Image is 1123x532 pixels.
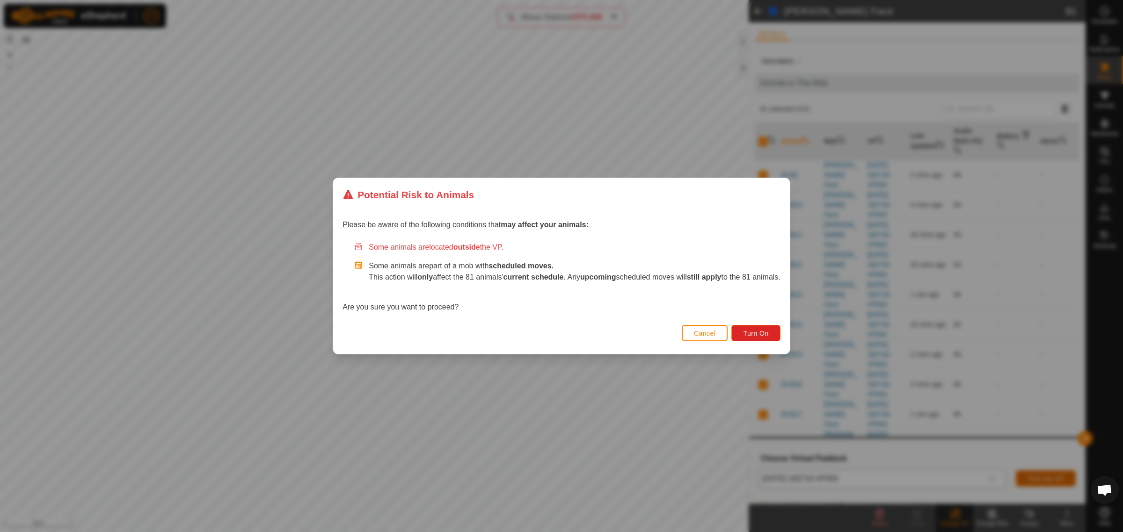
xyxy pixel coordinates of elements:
button: Cancel [682,325,728,341]
button: Turn On [731,325,780,341]
strong: may affect your animals: [501,221,589,229]
strong: upcoming [580,273,616,281]
strong: outside [453,243,480,251]
strong: scheduled moves. [489,262,554,270]
span: located the VP. [429,243,503,251]
span: Turn On [743,330,768,337]
a: Open chat [1091,476,1119,504]
strong: still apply [687,273,722,281]
p: This action will affect the 81 animals' . Any scheduled moves will to the 81 animals. [369,272,780,283]
p: Some animals are [369,260,780,272]
div: Are you sure you want to proceed? [343,242,780,313]
div: Potential Risk to Animals [343,187,474,202]
span: Please be aware of the following conditions that [343,221,589,229]
span: part of a mob with [429,262,554,270]
div: Some animals are [354,242,780,253]
span: Cancel [694,330,716,337]
strong: only [417,273,433,281]
strong: current schedule [503,273,564,281]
